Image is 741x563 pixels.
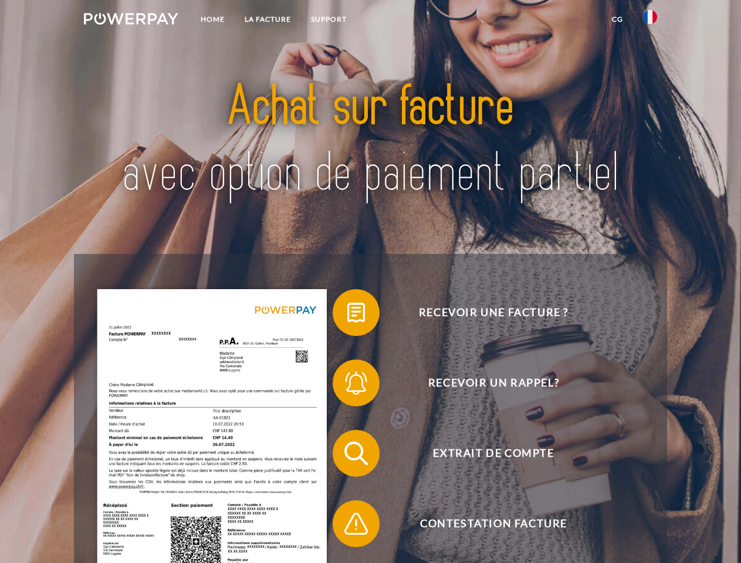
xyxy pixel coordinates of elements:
[333,500,638,547] button: Contestation Facture
[350,500,637,547] span: Contestation Facture
[350,359,637,406] span: Recevoir un rappel?
[191,9,235,30] a: Home
[112,56,629,225] img: title-powerpay_fr.svg
[643,10,657,24] img: fr
[350,430,637,477] span: Extrait de compte
[350,289,637,336] span: Recevoir une facture ?
[333,430,638,477] button: Extrait de compte
[341,509,371,538] img: qb_warning.svg
[341,368,371,398] img: qb_bell.svg
[602,9,633,30] a: CG
[235,9,301,30] a: LA FACTURE
[341,298,371,327] img: qb_bill.svg
[84,13,178,25] img: logo-powerpay-white.svg
[333,359,638,406] button: Recevoir un rappel?
[301,9,357,30] a: Support
[333,289,638,336] button: Recevoir une facture ?
[341,439,371,468] img: qb_search.svg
